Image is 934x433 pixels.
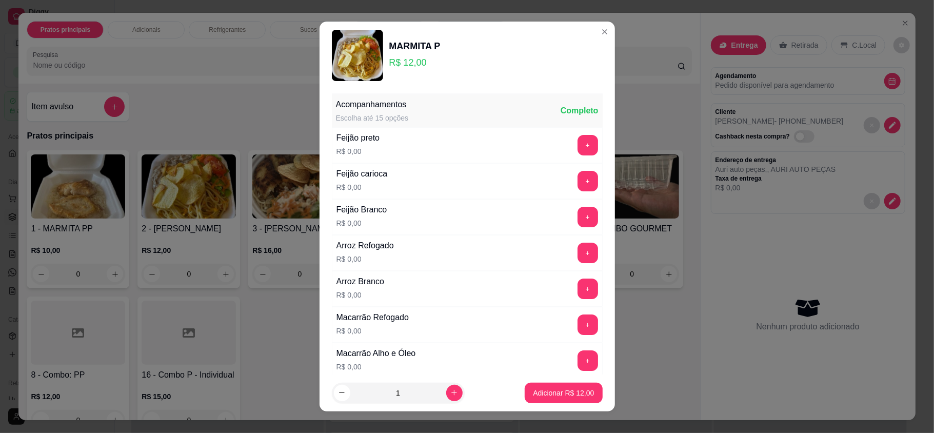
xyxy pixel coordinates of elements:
button: increase-product-quantity [446,385,463,401]
button: add [578,314,598,335]
div: Completo [561,105,599,117]
div: Acompanhamentos [336,99,409,111]
div: Feijão carioca [336,168,388,180]
p: R$ 0,00 [336,326,409,336]
button: add [578,171,598,191]
button: add [578,350,598,371]
div: Feijão preto [336,132,380,144]
div: Arroz Branco [336,275,384,288]
p: R$ 0,00 [336,218,387,228]
button: add [578,279,598,299]
p: R$ 0,00 [336,182,388,192]
div: Arroz Refogado [336,240,394,252]
p: R$ 0,00 [336,362,416,372]
button: add [578,135,598,155]
button: add [578,243,598,263]
div: MARMITA P [389,39,441,53]
div: Feijão Branco [336,204,387,216]
img: product-image [332,30,383,81]
p: R$ 0,00 [336,146,380,156]
button: decrease-product-quantity [334,385,350,401]
button: Close [597,24,613,40]
div: Escolha até 15 opções [336,113,409,123]
button: Adicionar R$ 12,00 [525,383,602,403]
div: Macarrão Alho e Óleo [336,347,416,360]
p: R$ 0,00 [336,254,394,264]
p: R$ 0,00 [336,290,384,300]
button: add [578,207,598,227]
div: Macarrão Refogado [336,311,409,324]
p: Adicionar R$ 12,00 [533,388,594,398]
p: R$ 12,00 [389,55,441,70]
